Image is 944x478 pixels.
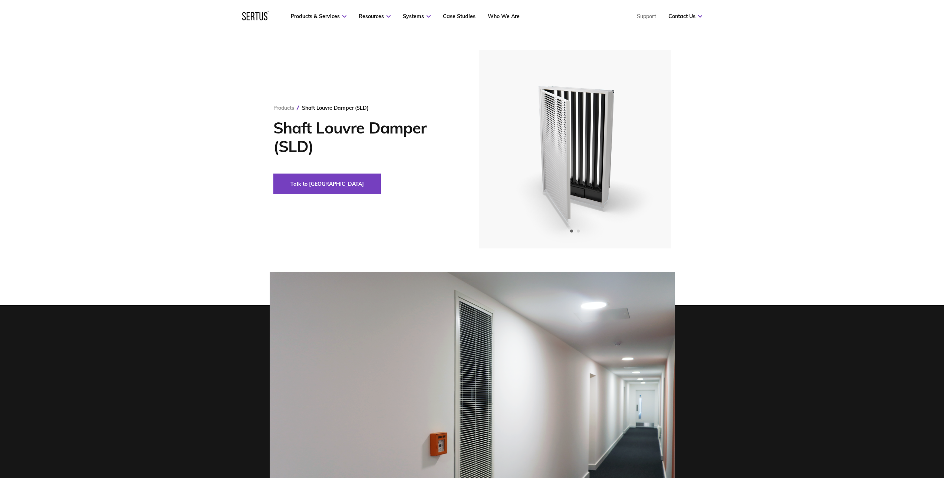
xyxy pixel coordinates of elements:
span: Go to slide 2 [577,230,580,233]
a: Products [273,105,294,111]
a: Contact Us [668,13,702,20]
button: Talk to [GEOGRAPHIC_DATA] [273,174,381,194]
a: Who We Are [488,13,520,20]
a: Products & Services [291,13,346,20]
a: Case Studies [443,13,476,20]
a: Support [637,13,656,20]
a: Resources [359,13,391,20]
a: Systems [403,13,431,20]
h1: Shaft Louvre Damper (SLD) [273,119,457,156]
